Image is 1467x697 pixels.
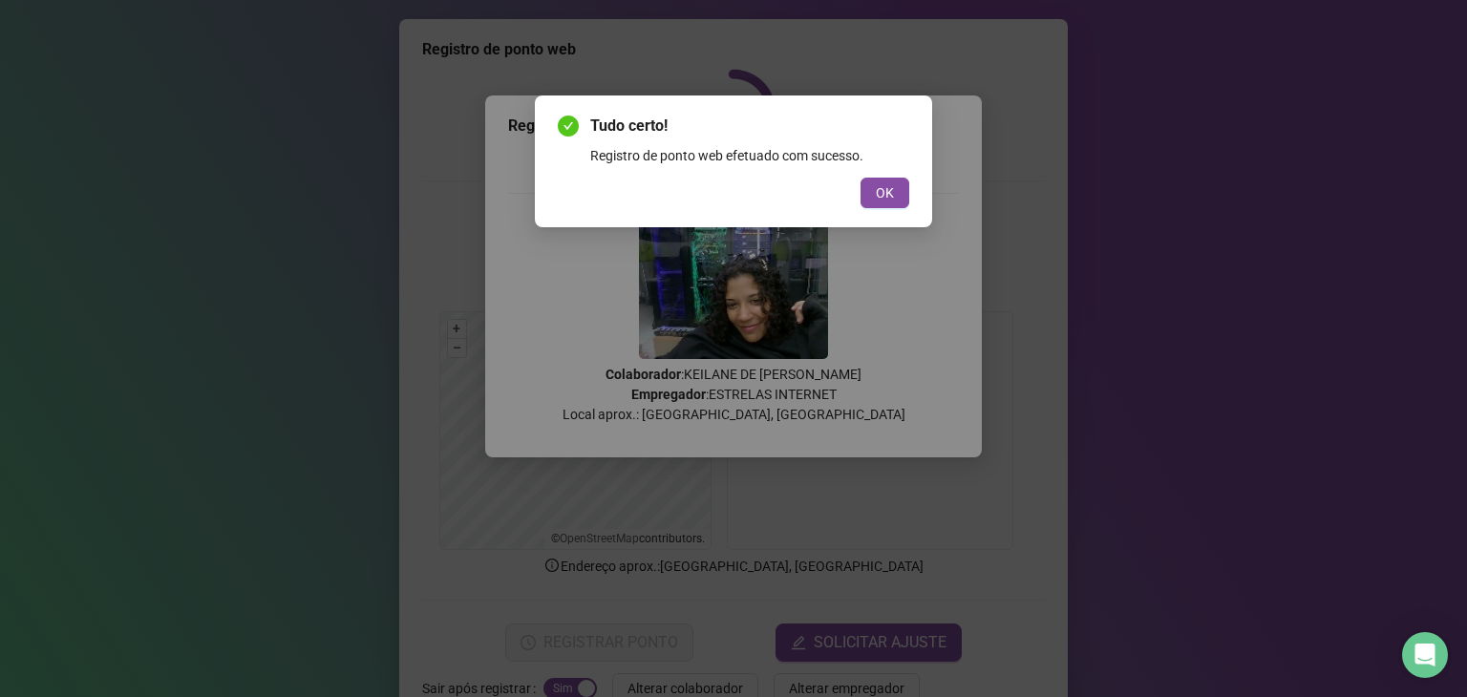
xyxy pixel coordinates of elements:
[590,115,909,137] span: Tudo certo!
[558,116,579,137] span: check-circle
[861,178,909,208] button: OK
[876,182,894,203] span: OK
[590,145,909,166] div: Registro de ponto web efetuado com sucesso.
[1402,632,1448,678] div: Open Intercom Messenger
